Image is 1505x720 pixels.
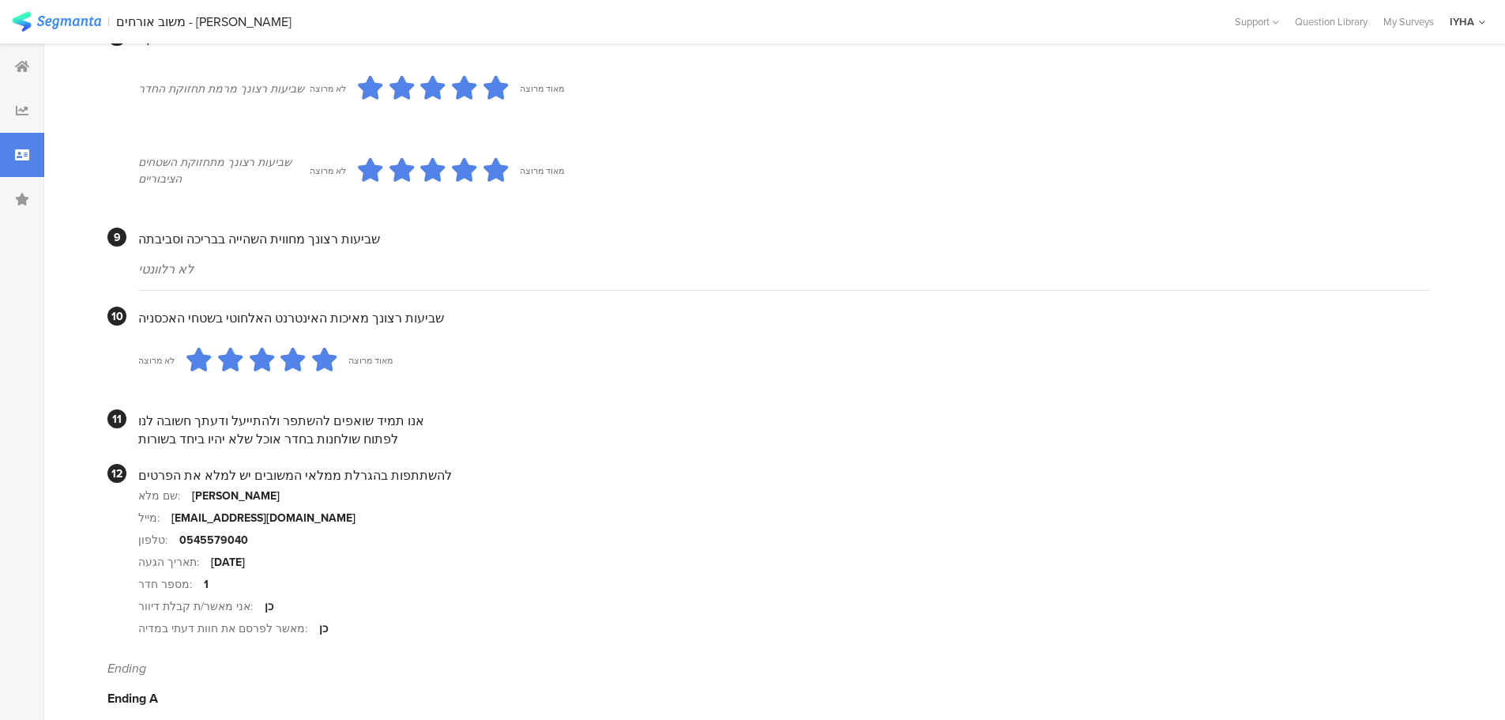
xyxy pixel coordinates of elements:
div: 1 [204,576,209,593]
div: 11 [107,409,126,428]
div: | [107,13,110,31]
div: 10 [107,307,126,326]
div: לפתוח שולחנות בחדר אוכל שלא יהיו ביחד בשורות [138,430,1430,448]
div: Ending A [107,689,1430,707]
div: [EMAIL_ADDRESS][DOMAIN_NAME] [171,510,356,526]
div: [PERSON_NAME] [192,488,280,504]
div: שביעות רצונך מאיכות האינטרנט האלחוטי בשטחי האכסניה [138,309,1430,327]
div: IYHA [1450,14,1474,29]
div: [DATE] [211,554,245,571]
div: שביעות רצונך מרמת תחזוקת החדר [138,81,310,97]
div: טלפון: [138,532,179,548]
div: מייל: [138,510,171,526]
div: כן [319,620,328,637]
div: כן [265,598,273,615]
div: מאוד מרוצה [520,82,564,95]
div: תאריך הגעה: [138,554,211,571]
div: שביעות רצונך מתחזוקת השטחים הציבוריים [138,154,310,187]
div: 0545579040 [179,532,248,548]
div: לא מרוצה [138,354,175,367]
a: My Surveys [1375,14,1442,29]
div: לא מרוצה [310,82,346,95]
a: Question Library [1287,14,1375,29]
div: שביעות רצונך מחווית השהייה בבריכה וסביבתה [138,230,1430,248]
div: מספר חדר: [138,576,204,593]
div: לא רלוונטי [138,260,1430,278]
div: לא מרוצה [310,164,346,177]
div: להשתתפות בהגרלת ממלאי המשובים יש למלא את הפרטים [138,466,1430,484]
div: מאוד מרוצה [520,164,564,177]
div: Support [1235,9,1279,34]
div: שם מלא: [138,488,192,504]
div: אנו תמיד שואפים להשתפר ולהתייעל ודעתך חשובה לנו [138,412,1430,430]
div: 9 [107,228,126,247]
div: Ending [107,659,1430,677]
img: segmanta logo [12,12,101,32]
div: 12 [107,464,126,483]
div: מאשר לפרסם את חוות דעתי במדיה: [138,620,319,637]
div: מאוד מרוצה [348,354,393,367]
div: אני מאשר/ת קבלת דיוור: [138,598,265,615]
div: משוב אורחים - [PERSON_NAME] [116,14,292,29]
